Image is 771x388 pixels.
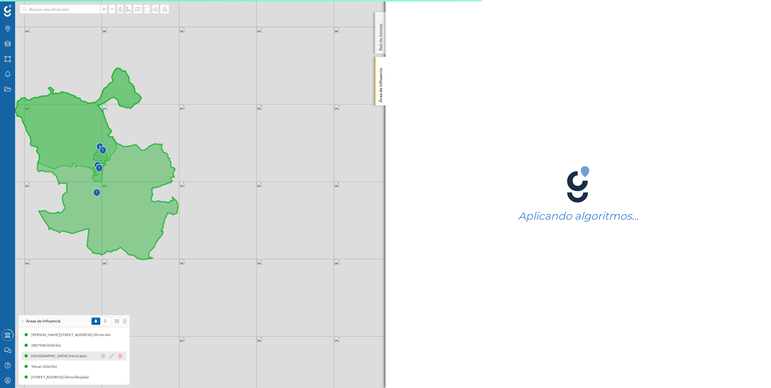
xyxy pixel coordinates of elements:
[95,163,103,175] img: Marker
[94,160,102,172] img: Marker
[518,210,639,222] h1: Aplicando algoritmos…
[31,342,64,348] div: 2807908 (Distrito)
[378,66,384,102] p: Área de influencia
[93,187,101,199] img: Marker
[26,318,60,324] span: Áreas de influencia
[378,21,384,51] p: Red de tiendas
[12,4,34,10] span: Soporte
[31,364,60,370] div: Tetuan (Distrito)
[31,374,92,380] div: [STREET_ADDRESS] (Área dibujada)
[4,5,11,17] img: Geoblink Logo
[31,332,124,338] div: [PERSON_NAME][STREET_ADDRESS] (30 min Andando)
[99,145,107,157] img: Marker
[31,353,90,359] div: [GEOGRAPHIC_DATA] (Municipio)
[96,141,104,153] img: Marker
